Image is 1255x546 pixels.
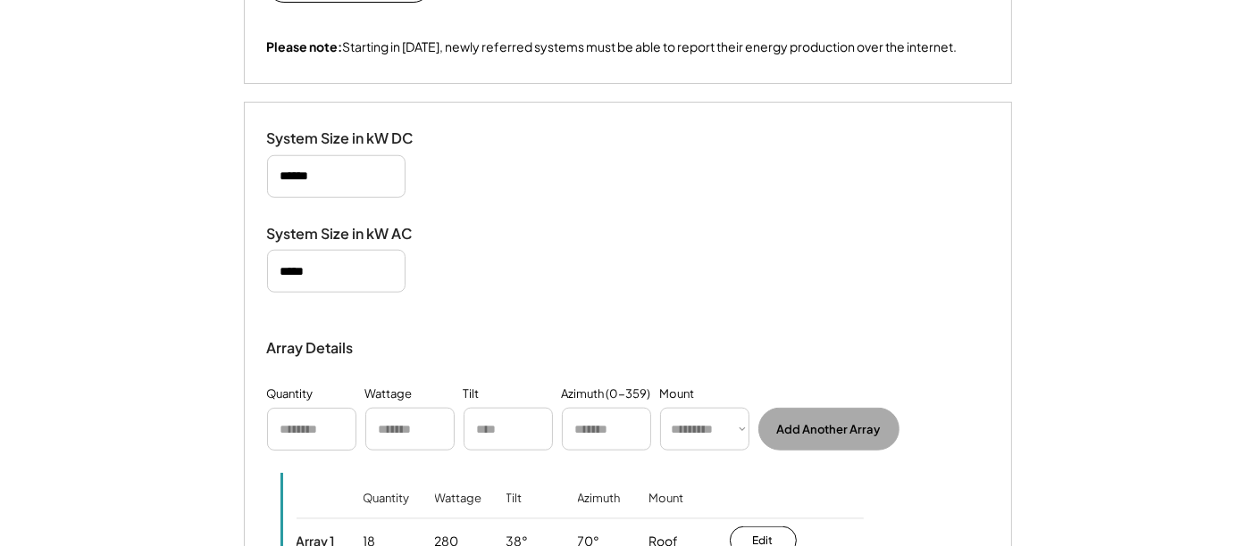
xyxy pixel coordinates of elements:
[506,491,523,531] div: Tilt
[562,385,651,403] div: Azimuth (0-359)
[267,337,356,359] div: Array Details
[267,38,343,54] strong: Please note:
[365,385,413,403] div: Wattage
[649,491,684,531] div: Mount
[578,491,621,531] div: Azimuth
[660,385,695,403] div: Mount
[758,408,899,451] button: Add Another Array
[464,385,480,403] div: Tilt
[267,129,446,148] div: System Size in kW DC
[267,38,958,56] div: Starting in [DATE], newly referred systems must be able to report their energy production over th...
[267,385,314,403] div: Quantity
[435,491,482,531] div: Wattage
[267,225,446,244] div: System Size in kW AC
[364,491,410,531] div: Quantity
